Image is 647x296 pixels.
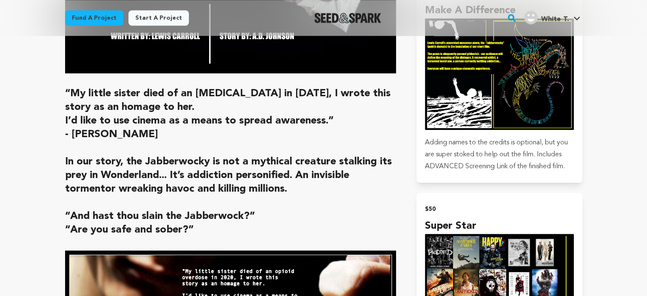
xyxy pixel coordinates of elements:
h2: $50 [425,203,573,215]
h4: Super Star [425,218,573,234]
h2: I’d like to use cinema as a means to spread awareness.” [65,114,396,128]
h2: “And hast thou slain the Jabberwock?” [65,210,396,223]
p: Adding names to the credits is optional, but you are super stoked to help out the film. Includes ... [425,137,573,172]
img: Seed&Spark Logo Dark Mode [314,13,381,23]
a: White T.'s Profile [522,9,582,24]
h2: - [PERSON_NAME] [65,128,396,141]
a: Fund a project [65,10,123,26]
img: incentive [425,18,573,130]
div: White T.'s Profile [524,11,568,24]
span: White T.'s Profile [522,9,582,27]
span: White T. [541,16,568,23]
img: user.png [524,11,538,24]
h2: In our story, the Jabberwocky is not a mythical creature stalking its prey in Wonderland... It’s ... [65,155,396,196]
h2: “My little sister died of an [MEDICAL_DATA] in [DATE], I wrote this story as an homage to her. [65,87,396,114]
h2: “Are you safe and sober?” [65,223,396,237]
a: Start a project [128,10,189,26]
a: Seed&Spark Homepage [314,13,381,23]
